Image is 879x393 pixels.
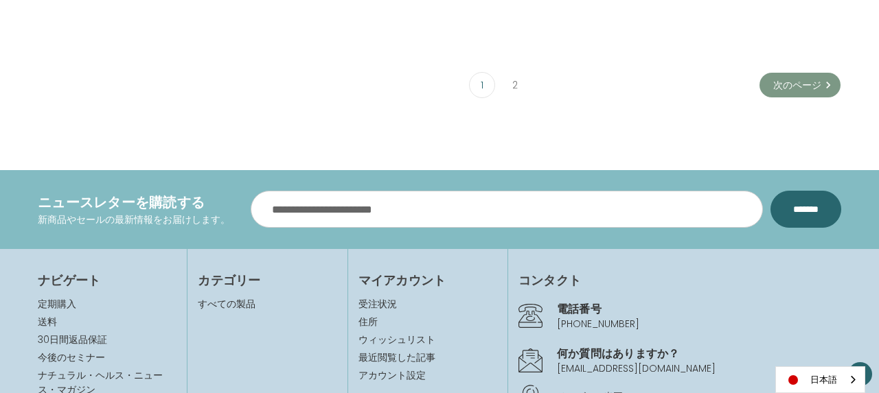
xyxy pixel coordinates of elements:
p: 新商品やセールの最新情報をお届けします。 [38,213,230,227]
a: Page 2 of 2 [503,73,527,97]
a: ウィッシュリスト [358,333,497,347]
a: すべての製品 [198,297,255,311]
a: 日本語 [776,367,865,392]
nav: pagination [242,72,841,98]
a: [PHONE_NUMBER] [557,317,639,331]
a: Page 1 of 2 [470,73,494,97]
a: 最近閲覧した記事 [358,350,497,365]
a: 住所 [358,315,497,329]
h4: マイアカウント [358,271,497,289]
a: 受注状況 [358,297,497,311]
h4: カテゴリー [198,271,336,289]
h4: ナビゲート [38,271,176,289]
a: 送料 [38,315,57,329]
a: 今後のセミナー [38,350,105,364]
h4: 何か質問はありますか？ [557,345,841,361]
a: Next [760,73,841,97]
aside: Language selected: 日本語 [775,366,865,393]
h4: 電話番号 [557,300,841,317]
a: [EMAIL_ADDRESS][DOMAIN_NAME] [557,361,716,375]
a: 定期購入 [38,297,76,311]
h4: ニュースレターを購読する [38,192,230,213]
div: Language [775,366,865,393]
a: アカウント設定 [358,368,497,383]
h4: コンタクト [518,271,841,289]
a: 30日間返品保証 [38,333,107,346]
